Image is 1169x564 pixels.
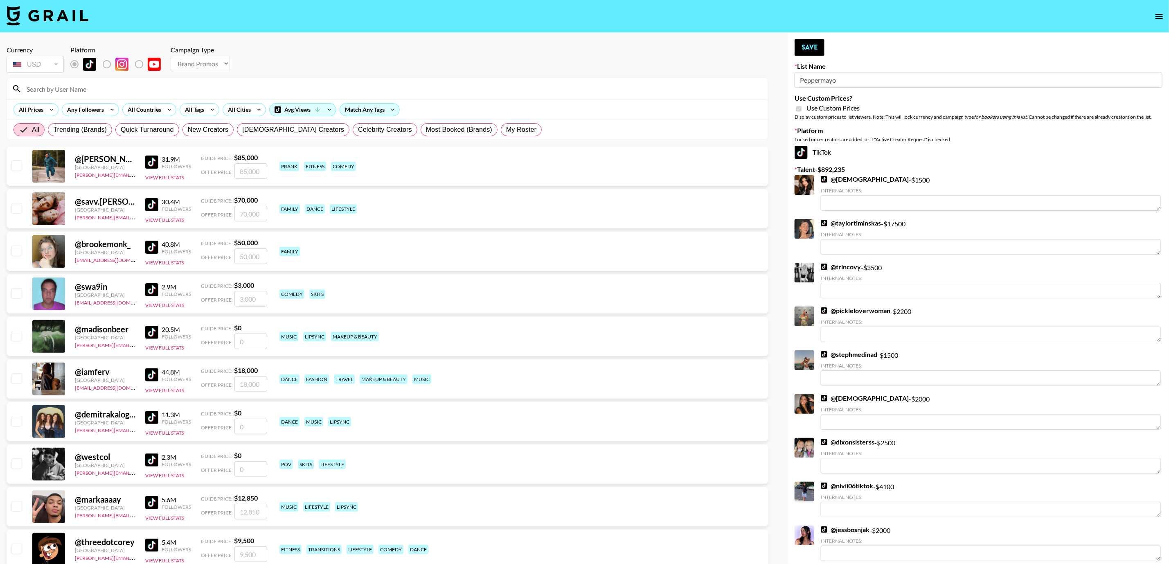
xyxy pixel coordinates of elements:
[279,374,300,384] div: dance
[115,58,128,71] img: Instagram
[821,275,1161,281] div: Internal Notes:
[75,164,135,170] div: [GEOGRAPHIC_DATA]
[75,196,135,207] div: @ savv.[PERSON_NAME]
[974,114,1027,120] em: for bookers using this list
[306,545,342,554] div: transitions
[162,206,191,212] div: Followers
[201,212,233,218] span: Offer Price:
[821,450,1161,456] div: Internal Notes:
[1151,8,1167,25] button: open drawer
[821,263,1161,298] div: - $ 3500
[821,351,827,358] img: TikTok
[795,136,1162,142] div: Locked once creators are added, or if "Active Creator Request" is checked.
[328,417,351,426] div: lipsync
[75,213,196,221] a: [PERSON_NAME][EMAIL_ADDRESS][DOMAIN_NAME]
[145,496,158,509] img: TikTok
[75,255,157,263] a: [EMAIL_ADDRESS][DOMAIN_NAME]
[506,125,536,135] span: My Roster
[234,376,267,392] input: 18,000
[234,419,267,434] input: 0
[806,104,860,112] span: Use Custom Prices
[821,219,1161,255] div: - $ 17500
[408,545,428,554] div: dance
[821,350,877,359] a: @stephmedinad
[279,289,304,299] div: comedy
[234,461,267,477] input: 0
[821,494,1161,500] div: Internal Notes:
[75,207,135,213] div: [GEOGRAPHIC_DATA]
[821,363,1161,369] div: Internal Notes:
[145,156,158,169] img: TikTok
[279,204,300,214] div: family
[234,291,267,307] input: 3,000
[145,283,158,296] img: TikTok
[234,153,258,161] strong: $ 85,000
[75,334,135,341] div: [GEOGRAPHIC_DATA]
[75,511,196,519] a: [PERSON_NAME][EMAIL_ADDRESS][DOMAIN_NAME]
[309,289,325,299] div: skits
[145,539,158,552] img: TikTok
[279,332,298,341] div: music
[821,307,827,314] img: TikTok
[331,162,356,171] div: comedy
[201,155,232,161] span: Guide Price:
[162,283,191,291] div: 2.9M
[162,496,191,504] div: 5.6M
[70,46,167,54] div: Platform
[821,176,827,183] img: TikTok
[201,424,233,431] span: Offer Price:
[201,240,232,246] span: Guide Price:
[75,553,274,561] a: [PERSON_NAME][EMAIL_ADDRESS][PERSON_NAME][PERSON_NAME][DOMAIN_NAME]
[279,247,300,256] div: family
[279,502,298,512] div: music
[22,82,763,95] input: Search by User Name
[821,219,881,227] a: @taylortiminskas
[234,546,267,562] input: 9,500
[340,104,399,116] div: Match Any Tags
[234,281,254,289] strong: $ 3,000
[821,526,869,534] a: @jessbosnjak
[162,368,191,376] div: 44.8M
[75,324,135,334] div: @ madisonbeer
[821,264,827,270] img: TikTok
[75,494,135,505] div: @ markaaaay
[162,538,191,546] div: 5.4M
[145,368,158,381] img: TikTok
[795,114,1162,120] div: Display custom prices to list viewers. Note: This will lock currency and campaign type . Cannot b...
[234,504,267,519] input: 12,850
[234,409,241,417] strong: $ 0
[201,283,232,289] span: Guide Price:
[821,394,909,402] a: @[DEMOGRAPHIC_DATA]
[821,307,890,315] a: @pickleloverwoman
[234,537,254,544] strong: $ 9,500
[821,319,1161,325] div: Internal Notes:
[75,170,196,178] a: [PERSON_NAME][EMAIL_ADDRESS][DOMAIN_NAME]
[412,374,431,384] div: music
[201,325,232,332] span: Guide Price:
[162,248,191,255] div: Followers
[201,169,233,175] span: Offer Price:
[234,163,267,179] input: 85,000
[188,125,229,135] span: New Creators
[201,496,232,502] span: Guide Price:
[162,376,191,382] div: Followers
[201,552,233,558] span: Offer Price:
[75,537,135,547] div: @ threedotcorey
[821,438,874,446] a: @dixonsisterss
[75,547,135,553] div: [GEOGRAPHIC_DATA]
[75,452,135,462] div: @ westcol
[171,46,230,54] div: Campaign Type
[234,451,241,459] strong: $ 0
[821,175,909,183] a: @[DEMOGRAPHIC_DATA]
[304,374,329,384] div: fashion
[242,125,344,135] span: [DEMOGRAPHIC_DATA] Creators
[75,154,135,164] div: @ [PERSON_NAME].[PERSON_NAME]
[75,420,135,426] div: [GEOGRAPHIC_DATA]
[7,54,64,74] div: Currency is locked to USD
[162,453,191,461] div: 2.3M
[162,411,191,419] div: 11.3M
[145,217,184,223] button: View Full Stats
[201,411,232,417] span: Guide Price:
[162,198,191,206] div: 30.4M
[145,259,184,266] button: View Full Stats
